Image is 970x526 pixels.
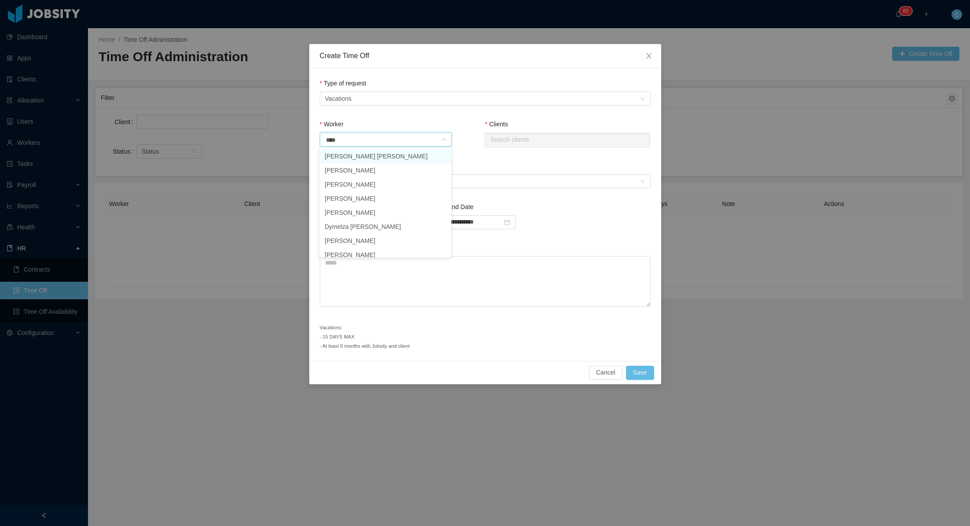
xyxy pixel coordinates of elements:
small: Vacations: - 15 DAYS MAX - At least 6 months with Jobsity and client [320,325,410,349]
i: icon: down [441,137,447,143]
li: [PERSON_NAME] [PERSON_NAME] [319,149,451,163]
label: Type of request [320,80,366,87]
i: icon: calendar [504,219,510,225]
label: Worker [320,121,344,128]
li: [PERSON_NAME] [319,191,451,206]
i: icon: close [645,52,652,59]
li: [PERSON_NAME] [319,234,451,248]
label: End Date [443,203,473,210]
div: Vacations [325,92,351,105]
div: Create Time Off [320,51,651,61]
div: Select status [325,177,636,186]
li: Dymelza [PERSON_NAME] [319,220,451,234]
i: icon: down [640,179,645,185]
li: [PERSON_NAME] [319,206,451,220]
textarea: Notes [320,256,651,307]
button: Close [637,44,661,69]
input: Worker [325,134,441,147]
button: Save [626,366,654,380]
li: [PERSON_NAME] [319,177,451,191]
button: Cancel [589,366,622,380]
label: Clients [485,121,508,128]
li: [PERSON_NAME] [319,163,451,177]
li: [PERSON_NAME] [319,248,451,262]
